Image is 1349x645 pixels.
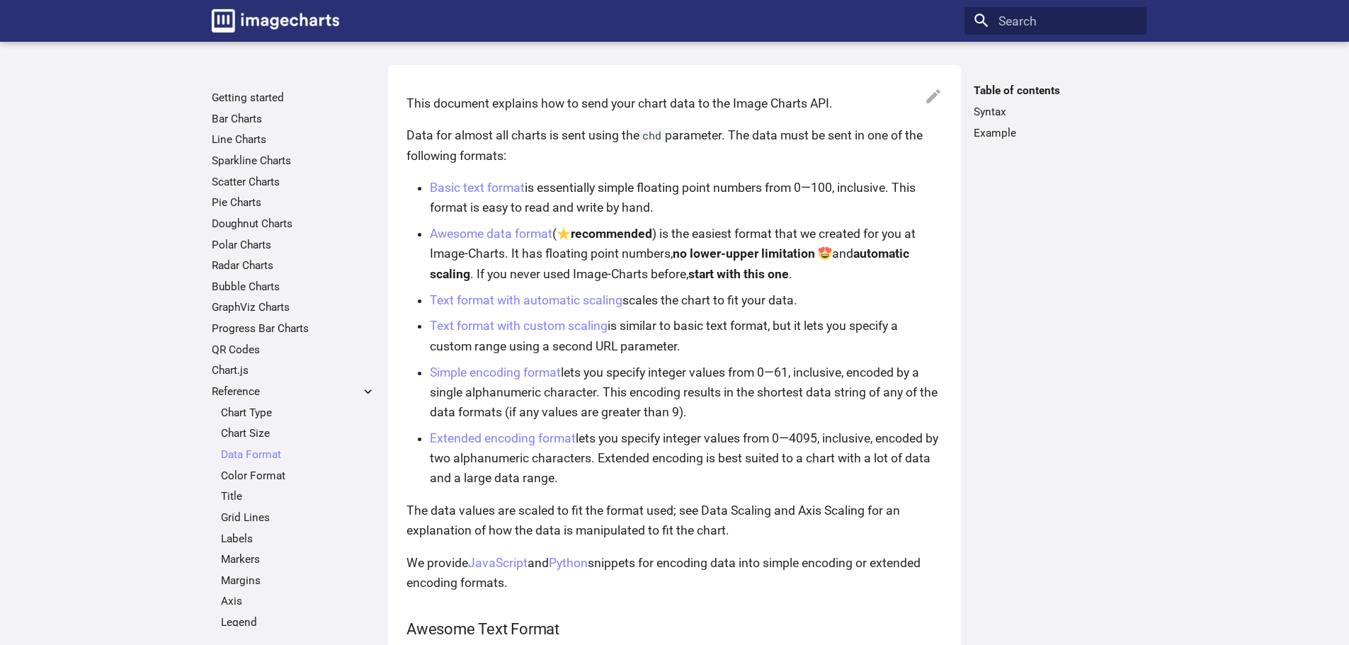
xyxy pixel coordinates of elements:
a: Text format with automatic scaling [430,293,622,307]
a: Title [221,489,375,503]
a: Color Format [221,469,375,483]
a: Sparkline Charts [212,154,375,168]
a: Markers [221,552,375,566]
a: Syntax [974,105,1137,119]
li: is similar to basic text format, but it lets you specify a custom range using a second URL parame... [430,316,943,355]
p: The data values are scaled to fit the format used; see Data Scaling and Axis Scaling for an expla... [406,501,943,540]
a: Awesome data format [430,227,552,241]
a: Legend [221,615,375,629]
a: Grid Lines [221,510,375,525]
a: Chart Size [221,426,375,440]
label: Table of contents [964,84,1146,98]
a: JavaScript [468,556,528,570]
li: lets you specify integer values from 0—4095, inclusive, encoded by two alphanumeric characters. E... [430,428,943,488]
a: Simple encoding format [430,365,561,379]
a: Line Charts [212,132,375,147]
img: :heart_eyes: [818,246,832,261]
a: Radar Charts [212,258,375,273]
a: Pie Charts [212,195,375,210]
a: Basic text format [430,181,525,195]
li: scales the chart to fit your data. [430,290,943,310]
a: Doughnut Charts [212,217,375,231]
label: Reference [212,384,375,399]
strong: start with this one [688,267,789,281]
a: Example [974,126,1137,140]
nav: Table of contents [964,84,1146,139]
a: Extended encoding format [430,431,576,445]
a: Data Format [221,447,375,462]
p: This document explains how to send your chart data to the Image Charts API. [406,93,943,113]
a: Python [549,556,588,570]
a: Polar Charts [212,238,375,252]
a: Labels [221,532,375,546]
a: Bar Charts [212,112,375,126]
strong: automatic scaling [430,246,909,280]
a: GraphViz Charts [212,300,375,314]
a: Chart Type [221,406,375,420]
h3: Awesome Text Format [406,617,943,641]
li: ( ) is the easiest format that we created for you at Image-Charts. It has floating point numbers,... [430,224,943,283]
p: Data for almost all charts is sent using the parameter. The data must be sent in one of the follo... [406,125,943,165]
input: Search [964,7,1146,35]
a: QR Codes [212,343,375,357]
a: Progress Bar Charts [212,321,375,336]
strong: no lower-upper limitation [673,246,815,261]
li: lets you specify integer values from 0—61, inclusive, encoded by a single alphanumeric character.... [430,363,943,422]
img: logo [212,9,339,33]
a: Scatter Charts [212,175,375,189]
img: :star: [557,227,571,241]
a: Getting started [212,91,375,105]
strong: recommended [557,227,652,241]
a: Bubble Charts [212,280,375,294]
a: Image-Charts documentation [205,3,346,38]
a: Text format with custom scaling [430,319,608,333]
code: chd [639,128,665,142]
a: Chart.js [212,363,375,377]
a: Margins [221,573,375,588]
p: We provide and snippets for encoding data into simple encoding or extended encoding formats. [406,553,943,593]
a: Axis [221,594,375,608]
li: is essentially simple floating point numbers from 0—100, inclusive. This format is easy to read a... [430,178,943,217]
